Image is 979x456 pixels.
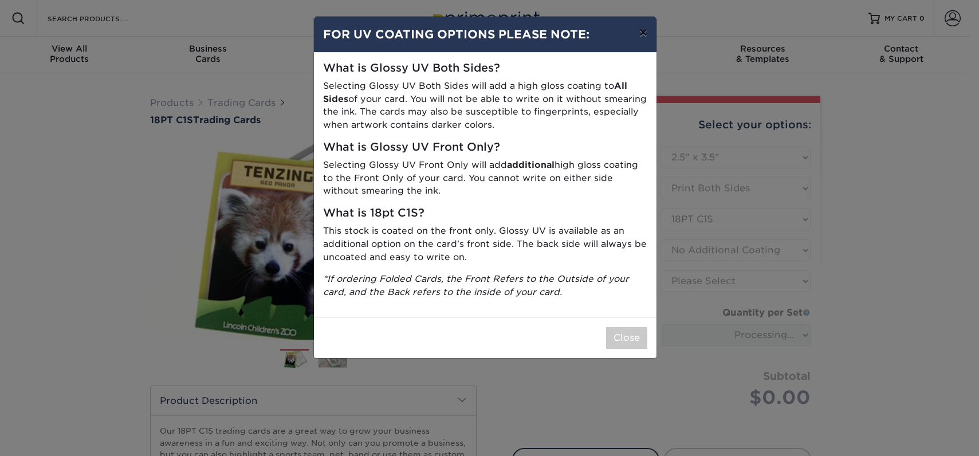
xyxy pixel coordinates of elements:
h4: FOR UV COATING OPTIONS PLEASE NOTE: [323,26,647,43]
strong: additional [507,159,555,170]
p: This stock is coated on the front only. Glossy UV is available as an additional option on the car... [323,225,647,264]
strong: All Sides [323,80,627,104]
button: Close [606,327,647,349]
h5: What is 18pt C1S? [323,207,647,220]
button: × [630,17,656,49]
p: Selecting Glossy UV Both Sides will add a high gloss coating to of your card. You will not be abl... [323,80,647,132]
i: *If ordering Folded Cards, the Front Refers to the Outside of your card, and the Back refers to t... [323,273,629,297]
h5: What is Glossy UV Front Only? [323,141,647,154]
p: Selecting Glossy UV Front Only will add high gloss coating to the Front Only of your card. You ca... [323,159,647,198]
h5: What is Glossy UV Both Sides? [323,62,647,75]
